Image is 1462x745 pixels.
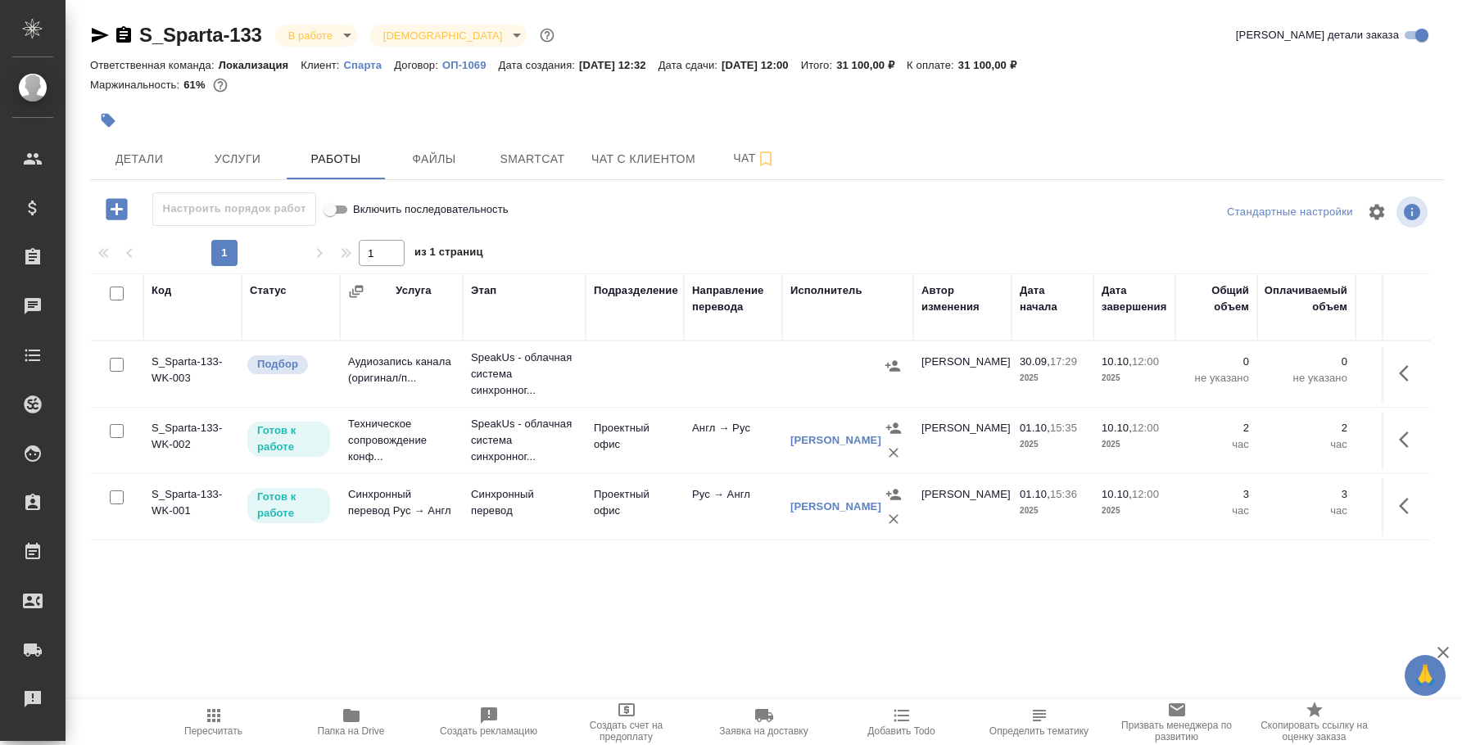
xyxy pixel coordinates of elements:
[568,720,686,743] span: Создать счет на предоплату
[1265,420,1347,436] p: 2
[1020,282,1085,315] div: Дата начала
[1102,436,1167,453] p: 2025
[1364,370,1429,386] p: RUB
[275,25,357,47] div: В работе
[250,282,287,299] div: Статус
[344,57,395,71] a: Спарта
[921,282,1003,315] div: Автор изменения
[881,416,906,440] button: Назначить
[414,242,483,266] span: из 1 страниц
[139,24,262,46] a: S_Sparta-133
[1184,282,1249,315] div: Общий объем
[684,412,782,469] td: Англ → Рус
[1050,355,1077,368] p: 17:29
[536,25,558,46] button: Доп статусы указывают на важность/срочность заказа
[143,345,242,403] td: S_Sparta-133-WK-003
[1102,488,1132,500] p: 10.10,
[1020,488,1050,500] p: 01.10,
[586,478,684,535] td: Проектный офис
[1389,354,1428,393] button: Здесь прячутся важные кнопки
[1132,422,1159,434] p: 12:00
[1265,486,1347,503] p: 3
[790,500,881,512] a: [PERSON_NAME]
[499,59,579,71] p: Дата создания:
[471,282,496,299] div: Этап
[1364,486,1429,503] p: 3 000
[907,59,958,71] p: К оплате:
[378,29,507,43] button: [DEMOGRAPHIC_DATA]
[1118,720,1236,743] span: Призвать менеджера по развитию
[913,412,1012,469] td: [PERSON_NAME]
[1265,282,1347,315] div: Оплачиваемый объем
[881,482,906,507] button: Назначить
[1265,436,1347,453] p: час
[143,412,242,469] td: S_Sparta-133-WK-002
[1396,196,1431,228] span: Посмотреть информацию
[881,440,906,465] button: Удалить
[198,149,277,169] span: Услуги
[1184,486,1249,503] p: 3
[257,356,298,372] p: Подбор
[1132,488,1159,500] p: 12:00
[257,489,320,521] p: Готов к работе
[340,408,463,473] td: Техническое сопровождение конф...
[1102,370,1167,386] p: 2025
[1102,355,1132,368] p: 10.10,
[722,59,801,71] p: [DATE] 12:00
[1184,420,1249,436] p: 2
[719,725,808,737] span: Заявка на доставку
[100,149,179,169] span: Детали
[90,102,126,138] button: Добавить тэг
[210,74,231,96] button: 10000.00 RUB;
[344,59,395,71] p: Спарта
[183,79,209,91] p: 61%
[836,59,907,71] p: 31 100,00 ₽
[1364,420,1429,436] p: 500
[420,699,558,745] button: Создать рекламацию
[1364,436,1429,453] p: RUB
[219,59,301,71] p: Локализация
[881,507,906,531] button: Удалить
[1020,422,1050,434] p: 01.10,
[1364,354,1429,370] p: 0
[586,412,684,469] td: Проектный офис
[143,478,242,535] td: S_Sparta-133-WK-001
[989,725,1089,737] span: Определить тематику
[471,350,577,399] p: SpeakUs - облачная система синхронног...
[440,725,537,737] span: Создать рекламацию
[471,416,577,465] p: SpeakUs - облачная система синхронног...
[695,699,833,745] button: Заявка на доставку
[1020,370,1085,386] p: 2025
[913,478,1012,535] td: [PERSON_NAME]
[493,149,572,169] span: Smartcat
[1020,355,1050,368] p: 30.09,
[1102,282,1167,315] div: Дата завершения
[90,25,110,45] button: Скопировать ссылку для ЯМессенджера
[1357,192,1396,232] span: Настроить таблицу
[756,149,776,169] svg: Подписаться
[790,434,881,446] a: [PERSON_NAME]
[90,59,219,71] p: Ответственная команда:
[90,79,183,91] p: Маржинальность:
[340,345,463,403] td: Аудиозапись канала (оригинал/п...
[1184,436,1249,453] p: час
[1236,27,1399,43] span: [PERSON_NAME] детали заказа
[145,699,283,745] button: Пересчитать
[1265,370,1347,386] p: не указано
[246,486,332,525] div: Исполнитель может приступить к работе
[1050,488,1077,500] p: 15:36
[1265,354,1347,370] p: 0
[1050,422,1077,434] p: 15:35
[471,486,577,519] p: Синхронный перевод
[283,29,337,43] button: В работе
[152,282,171,299] div: Код
[1265,503,1347,519] p: час
[1389,486,1428,526] button: Здесь прячутся важные кнопки
[1405,655,1446,696] button: 🙏
[591,149,695,169] span: Чат с клиентом
[394,59,442,71] p: Договор:
[370,25,527,47] div: В работе
[442,59,499,71] p: ОП-1069
[971,699,1108,745] button: Определить тематику
[692,282,774,315] div: Направление перевода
